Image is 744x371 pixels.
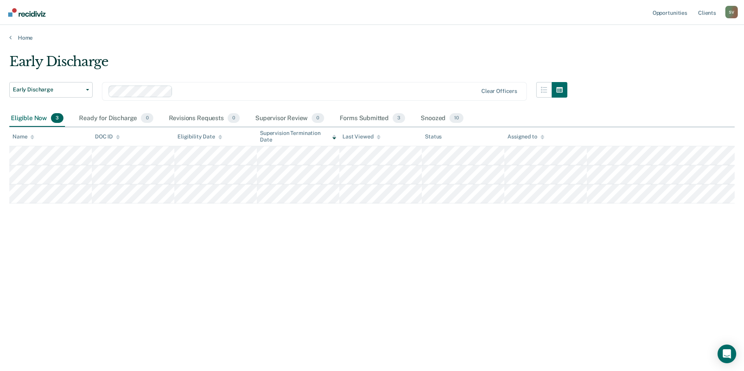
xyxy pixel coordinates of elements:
div: Clear officers [481,88,517,94]
span: 0 [141,113,153,123]
div: Supervision Termination Date [260,130,336,143]
div: Supervisor Review0 [254,110,326,127]
div: Revisions Requests0 [167,110,241,127]
img: Recidiviz [8,8,46,17]
div: Forms Submitted3 [338,110,407,127]
div: Ready for Discharge0 [77,110,154,127]
div: Name [12,133,34,140]
span: 3 [51,113,63,123]
div: Open Intercom Messenger [718,345,736,363]
div: Snoozed10 [419,110,465,127]
div: Assigned to [507,133,544,140]
a: Home [9,34,735,41]
button: Profile dropdown button [725,6,738,18]
span: Early Discharge [13,86,83,93]
span: 0 [228,113,240,123]
span: 10 [449,113,463,123]
div: Early Discharge [9,54,567,76]
div: DOC ID [95,133,120,140]
div: Eligibility Date [177,133,222,140]
div: Eligible Now3 [9,110,65,127]
div: Last Viewed [342,133,380,140]
div: S V [725,6,738,18]
span: 0 [312,113,324,123]
span: 3 [393,113,405,123]
div: Status [425,133,442,140]
button: Early Discharge [9,82,93,98]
